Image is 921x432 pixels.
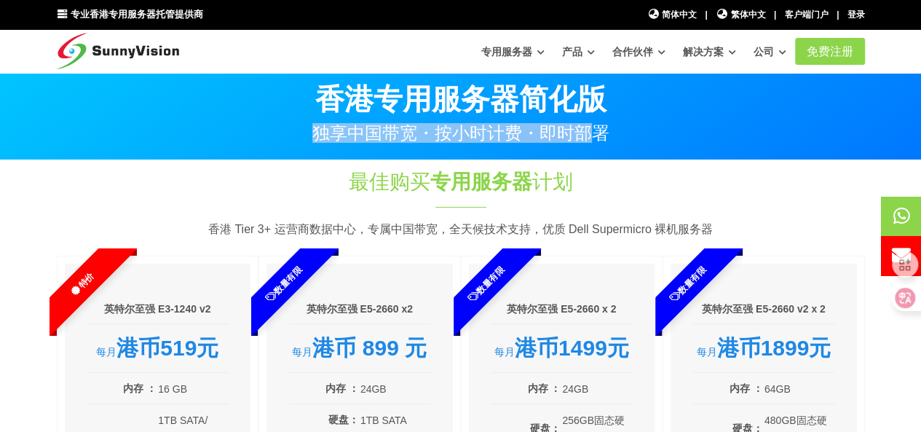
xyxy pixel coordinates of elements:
font: 专业香港专用服务器托管提供商 [71,9,203,20]
a: 公司 [754,39,786,65]
font: 英特尔至强 E3-1240 v2 [104,303,210,315]
font: 专用服务器 [430,170,532,193]
font: 英特尔至强 E5-2660 v2 x 2 [702,303,826,315]
font: | [837,9,839,20]
font: 繁体中文 [731,9,766,20]
font: 64GB [764,383,791,395]
font: 计划 [532,170,573,193]
a: 产品 [562,39,595,65]
font: 英特尔至强 E5-2660 x2 [307,303,413,315]
font: 港币 899 元 [312,336,427,360]
font: 产品 [562,46,582,58]
a: 合作伙伴 [612,39,665,65]
font: 每月 [696,346,716,358]
font: 内存 ： [527,382,561,394]
font: 最佳购买 [349,170,430,193]
font: 数量有限 [474,264,506,296]
font: 香港专用服务器简化版 [315,83,606,115]
a: 解决方案 [683,39,736,65]
font: 香港 Tier 3+ 运营商数据中心，专属中国带宽，全天候技术支持，优质 Dell Supermicro 裸机服务器 [208,223,713,235]
font: | [705,9,707,20]
a: 登录 [847,9,865,20]
font: 简体中文 [662,9,697,20]
font: 合作伙伴 [612,46,653,58]
font: 独享中国带宽・按小时计费・即时部署 [312,123,609,143]
font: 每月 [494,346,515,358]
font: 公司 [754,46,774,58]
font: 英特尔至强 E5-2660 x 2 [507,303,616,315]
font: 硬盘： [328,414,359,425]
font: 特价 [76,270,95,290]
font: 内存 ： [325,382,359,394]
font: 港币519元 [116,336,218,360]
font: 数量有限 [676,264,708,296]
font: 内存 ： [730,382,763,394]
font: 每月 [96,346,116,358]
font: 1TB SATA [360,415,407,426]
a: 专用服务器 [481,39,545,65]
a: 免费注册 [795,38,865,65]
font: 解决方案 [683,46,724,58]
a: 客户端门户 [785,9,829,20]
font: 1TB SATA/ [158,415,207,426]
font: 专用服务器 [481,46,532,58]
font: 免费注册 [807,45,853,58]
font: 数量有限 [272,264,304,296]
font: | [774,9,776,20]
font: 24GB [360,383,387,395]
font: 16 GB [158,383,187,395]
font: 港币1899元 [716,336,831,360]
font: 港币1499元 [515,336,629,360]
font: 内存 ： [123,382,157,394]
a: 繁体中文 [716,8,766,22]
font: 24GB [562,383,588,395]
a: 简体中文 [647,8,697,22]
font: 每月 [292,346,312,358]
